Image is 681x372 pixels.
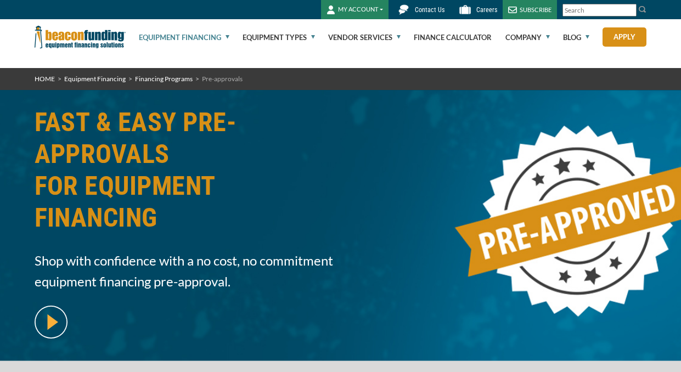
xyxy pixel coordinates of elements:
[139,20,229,55] a: Equipment Financing
[35,306,67,339] img: video modal pop-up play button
[625,6,634,15] a: Clear search text
[415,6,444,14] span: Contact Us
[505,20,550,55] a: Company
[35,170,334,234] span: FOR EQUIPMENT FINANCING
[35,75,55,83] a: HOME
[35,19,126,55] img: Beacon Funding Corporation logo
[563,20,589,55] a: Blog
[328,20,401,55] a: Vendor Services
[35,106,334,242] h1: FAST & EASY PRE-APPROVALS
[414,20,492,55] a: Finance Calculator
[135,75,193,83] a: Financing Programs
[243,20,315,55] a: Equipment Types
[562,4,637,16] input: Search
[35,250,334,292] span: Shop with confidence with a no cost, no commitment equipment financing pre-approval.
[476,6,497,14] span: Careers
[64,75,126,83] a: Equipment Financing
[638,5,647,14] img: Search
[603,27,646,47] a: Apply
[202,75,243,83] span: Pre-approvals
